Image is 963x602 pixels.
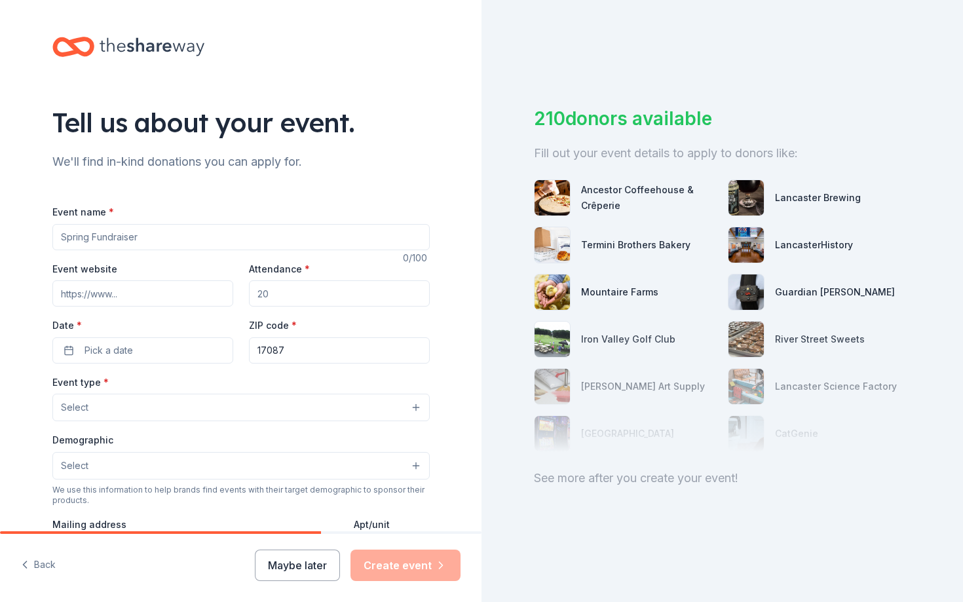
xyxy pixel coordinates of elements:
div: We'll find in-kind donations you can apply for. [52,151,430,172]
div: Guardian [PERSON_NAME] [775,284,895,300]
label: Event type [52,376,109,389]
label: ZIP code [249,319,297,332]
button: Select [52,394,430,421]
label: Mailing address [52,518,126,531]
div: Ancestor Coffeehouse & Crêperie [581,182,717,214]
label: Event name [52,206,114,219]
span: Pick a date [85,343,133,358]
label: Event website [52,263,117,276]
img: photo for Termini Brothers Bakery [535,227,570,263]
div: 0 /100 [403,250,430,266]
span: Select [61,458,88,474]
img: photo for Guardian Angel Device [728,274,764,310]
div: Termini Brothers Bakery [581,237,690,253]
input: 12345 (U.S. only) [249,337,430,364]
img: photo for Ancestor Coffeehouse & Crêperie [535,180,570,216]
button: Pick a date [52,337,233,364]
input: Spring Fundraiser [52,224,430,250]
div: See more after you create your event! [534,468,911,489]
img: photo for Lancaster Brewing [728,180,764,216]
div: We use this information to help brands find events with their target demographic to sponsor their... [52,485,430,506]
button: Select [52,452,430,480]
div: Lancaster Brewing [775,190,861,206]
div: LancasterHistory [775,237,853,253]
span: Select [61,400,88,415]
button: Back [21,552,56,579]
img: photo for Mountaire Farms [535,274,570,310]
label: Date [52,319,233,332]
div: 210 donors available [534,105,911,132]
label: Apt/unit [354,518,390,531]
div: Fill out your event details to apply to donors like: [534,143,911,164]
div: Mountaire Farms [581,284,658,300]
div: Tell us about your event. [52,104,430,141]
input: https://www... [52,280,233,307]
img: photo for LancasterHistory [728,227,764,263]
label: Attendance [249,263,310,276]
button: Maybe later [255,550,340,581]
input: 20 [249,280,430,307]
label: Demographic [52,434,113,447]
